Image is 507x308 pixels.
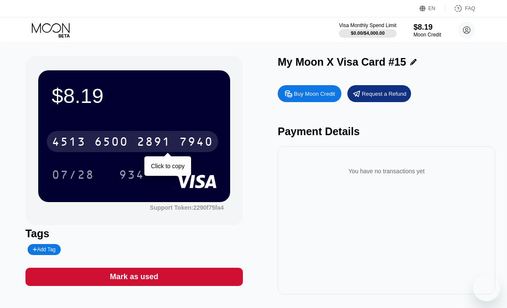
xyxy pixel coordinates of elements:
div: Visa Monthly Spend Limit [339,22,396,28]
div: $8.19 [414,23,441,32]
div: 934 [113,164,151,185]
div: Mark as used [25,268,243,286]
iframe: Button to launch messaging window [473,274,500,301]
div: FAQ [445,4,475,13]
div: Payment Details [278,125,495,138]
div: Buy Moon Credit [294,90,335,97]
div: Support Token: 2290f75fa4 [150,204,224,211]
div: Moon Credit [414,32,441,38]
div: $8.19Moon Credit [414,23,441,38]
div: Visa Monthly Spend Limit$0.00/$4,000.00 [339,22,396,38]
div: You have no transactions yet [284,159,488,183]
div: $8.19 [52,84,217,108]
div: Click to copy [151,163,184,169]
div: 07/28 [45,164,101,185]
div: EN [420,4,445,13]
div: Support Token:2290f75fa4 [150,204,224,211]
div: Buy Moon Credit [278,85,341,102]
div: 7940 [179,136,213,150]
div: Mark as used [110,272,158,282]
div: Add Tag [33,247,56,253]
div: 07/28 [52,169,94,183]
div: 6500 [94,136,128,150]
div: Request a Refund [362,90,406,97]
div: My Moon X Visa Card #15 [278,56,406,68]
div: 4513 [52,136,86,150]
div: Tags [25,228,243,240]
div: 934 [119,169,144,183]
div: Request a Refund [347,85,411,102]
div: 2891 [137,136,171,150]
div: Add Tag [28,244,61,255]
div: $0.00 / $4,000.00 [351,31,385,36]
div: EN [428,6,436,11]
div: 4513650028917940 [47,131,218,152]
div: FAQ [465,6,475,11]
